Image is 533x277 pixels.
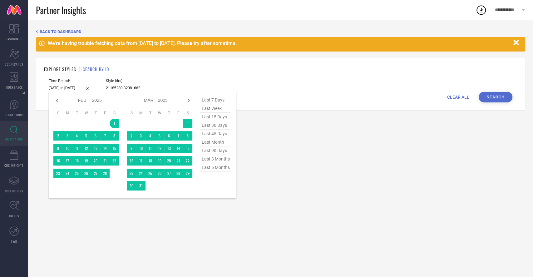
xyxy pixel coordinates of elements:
[110,111,119,116] th: Saturday
[53,97,61,104] div: Previous month
[5,62,23,67] span: SCORECARDS
[200,155,231,163] span: last 3 months
[479,92,512,102] button: Search
[100,169,110,178] td: Fri Feb 28 2025
[136,156,146,166] td: Mon Mar 17 2025
[53,111,63,116] th: Sunday
[53,169,63,178] td: Sun Feb 23 2025
[200,146,231,155] span: last 90 days
[48,40,510,46] div: We're having trouble fetching data from [DATE] to [DATE]. Please try after sometime.
[36,4,86,17] span: Partner Insights
[100,156,110,166] td: Fri Feb 21 2025
[100,111,110,116] th: Friday
[127,156,136,166] td: Sun Mar 16 2025
[174,156,183,166] td: Fri Mar 21 2025
[155,169,164,178] td: Wed Mar 26 2025
[6,85,23,90] span: WORKSPACE
[146,111,155,116] th: Tuesday
[63,131,72,141] td: Mon Feb 03 2025
[183,111,192,116] th: Saturday
[4,163,24,168] span: CDC INSIGHTS
[100,131,110,141] td: Fri Feb 07 2025
[72,156,81,166] td: Tue Feb 18 2025
[100,144,110,153] td: Fri Feb 14 2025
[183,169,192,178] td: Sat Mar 29 2025
[136,144,146,153] td: Mon Mar 10 2025
[36,29,525,34] div: Back TO Dashboard
[183,156,192,166] td: Sat Mar 22 2025
[447,95,469,100] span: CLEAR ALL
[63,144,72,153] td: Mon Feb 10 2025
[72,131,81,141] td: Tue Feb 04 2025
[81,111,91,116] th: Wednesday
[136,111,146,116] th: Monday
[146,131,155,141] td: Tue Mar 04 2025
[146,169,155,178] td: Tue Mar 25 2025
[91,144,100,153] td: Thu Feb 13 2025
[164,144,174,153] td: Thu Mar 13 2025
[72,144,81,153] td: Tue Feb 11 2025
[146,144,155,153] td: Tue Mar 11 2025
[11,239,17,244] span: FWD
[174,111,183,116] th: Friday
[164,169,174,178] td: Thu Mar 27 2025
[127,169,136,178] td: Sun Mar 23 2025
[81,144,91,153] td: Wed Feb 12 2025
[200,138,231,146] span: last month
[127,111,136,116] th: Sunday
[44,66,76,72] h1: EXPLORE STYLES
[110,131,119,141] td: Sat Feb 08 2025
[5,112,24,117] span: SUGGESTIONS
[6,37,22,41] span: DASHBOARD
[83,66,109,72] h1: SEARCH BY ID
[49,79,92,83] span: Time Period*
[146,156,155,166] td: Tue Mar 18 2025
[81,156,91,166] td: Wed Feb 19 2025
[155,131,164,141] td: Wed Mar 05 2025
[110,119,119,128] td: Sat Feb 01 2025
[164,111,174,116] th: Thursday
[200,104,231,113] span: last week
[200,96,231,104] span: last 7 days
[72,169,81,178] td: Tue Feb 25 2025
[63,156,72,166] td: Mon Feb 17 2025
[174,169,183,178] td: Fri Mar 28 2025
[91,111,100,116] th: Thursday
[106,79,196,83] span: Style Id(s)
[63,169,72,178] td: Mon Feb 24 2025
[91,156,100,166] td: Thu Feb 20 2025
[72,111,81,116] th: Tuesday
[185,97,192,104] div: Next month
[155,111,164,116] th: Wednesday
[200,130,231,138] span: last 45 days
[127,144,136,153] td: Sun Mar 09 2025
[91,169,100,178] td: Thu Feb 27 2025
[136,131,146,141] td: Mon Mar 03 2025
[200,113,231,121] span: last 15 days
[9,214,19,218] span: TRENDS
[183,144,192,153] td: Sat Mar 15 2025
[155,156,164,166] td: Wed Mar 19 2025
[81,131,91,141] td: Wed Feb 05 2025
[110,156,119,166] td: Sat Feb 22 2025
[81,169,91,178] td: Wed Feb 26 2025
[174,144,183,153] td: Fri Mar 14 2025
[5,189,23,193] span: COLLECTIONS
[200,163,231,172] span: last 6 months
[127,181,136,190] td: Sun Mar 30 2025
[5,137,23,141] span: INSPIRATION
[110,144,119,153] td: Sat Feb 15 2025
[183,131,192,141] td: Sat Mar 08 2025
[127,131,136,141] td: Sun Mar 02 2025
[63,111,72,116] th: Monday
[183,119,192,128] td: Sat Mar 01 2025
[476,4,487,16] div: Open download list
[53,131,63,141] td: Sun Feb 02 2025
[164,156,174,166] td: Thu Mar 20 2025
[174,131,183,141] td: Fri Mar 07 2025
[136,169,146,178] td: Mon Mar 24 2025
[164,131,174,141] td: Thu Mar 06 2025
[40,29,81,34] span: BACK TO DASHBOARD
[53,156,63,166] td: Sun Feb 16 2025
[91,131,100,141] td: Thu Feb 06 2025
